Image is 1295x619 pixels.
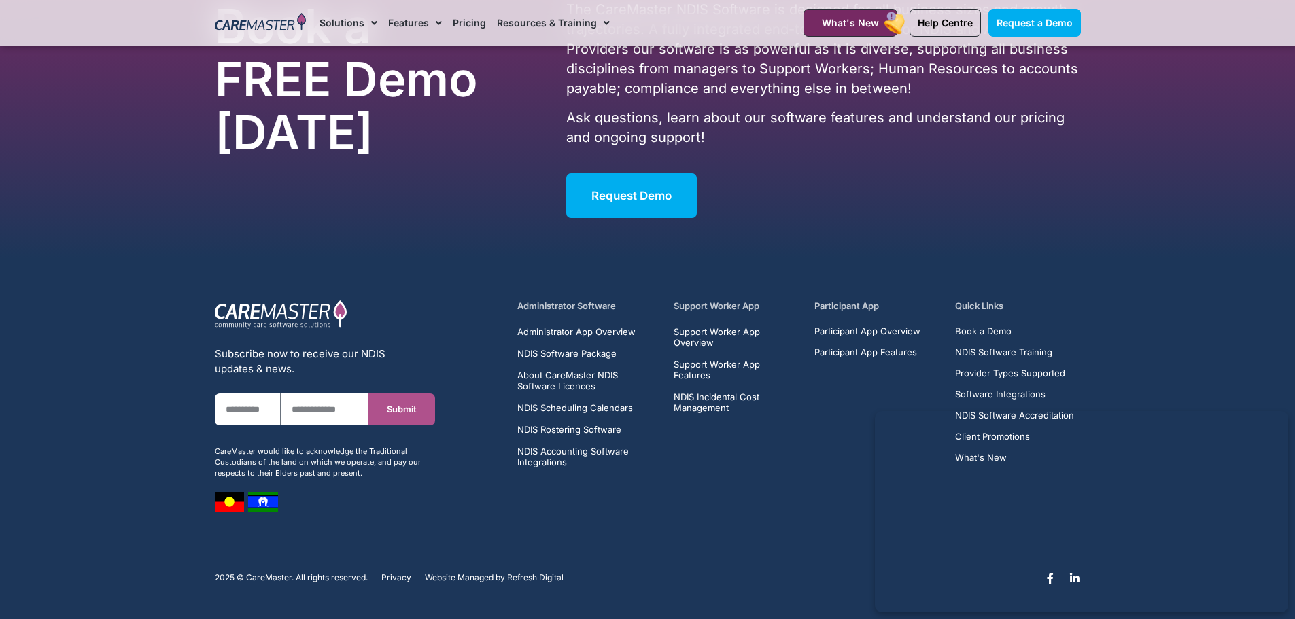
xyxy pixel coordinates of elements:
a: About CareMaster NDIS Software Licences [517,370,658,391]
div: Subscribe now to receive our NDIS updates & news. [215,347,435,376]
a: What's New [804,9,897,37]
span: Book a Demo [955,326,1012,336]
a: Help Centre [910,9,981,37]
a: NDIS Software Accreditation [955,410,1074,421]
div: CareMaster would like to acknowledge the Traditional Custodians of the land on which we operate, ... [215,446,435,478]
a: NDIS Accounting Software Integrations [517,446,658,467]
span: Help Centre [918,17,973,29]
span: Website Managed by [425,573,505,582]
a: Support Worker App Overview [674,326,799,348]
a: Refresh Digital [507,573,564,582]
span: NDIS Rostering Software [517,424,621,435]
span: Request a Demo [997,17,1073,29]
span: Submit [387,404,417,414]
span: Administrator App Overview [517,326,636,337]
h5: Quick Links [955,300,1080,313]
a: NDIS Software Package [517,348,658,359]
img: CareMaster Logo Part [215,300,347,330]
a: NDIS Rostering Software [517,424,658,435]
span: NDIS Scheduling Calendars [517,402,633,413]
h5: Participant App [814,300,939,313]
a: Participant App Overview [814,326,920,336]
img: image 8 [248,492,278,512]
span: NDIS Software Package [517,348,617,359]
span: Participant App Features [814,347,917,357]
a: Administrator App Overview [517,326,658,337]
iframe: Popup CTA [875,411,1288,612]
a: Participant App Features [814,347,920,357]
button: Submit [368,393,434,425]
a: Provider Types Supported [955,368,1074,378]
a: NDIS Scheduling Calendars [517,402,658,413]
span: Provider Types Supported [955,368,1065,378]
a: Privacy [381,573,411,582]
a: Book a Demo [955,326,1074,336]
span: NDIS Software Training [955,347,1052,357]
img: CareMaster Logo [215,13,307,33]
a: NDIS Software Training [955,347,1074,357]
h5: Support Worker App [674,300,799,313]
a: Request Demo [566,173,697,218]
span: Request Demo [591,189,672,202]
a: Support Worker App Features [674,359,799,381]
p: 2025 © CareMaster. All rights reserved. [215,573,368,582]
p: Ask questions, learn about our software features and understand our pricing and ongoing support! [566,108,1080,147]
a: Software Integrations [955,389,1074,400]
span: What's New [822,17,879,29]
img: image 7 [215,492,244,512]
a: NDIS Incidental Cost Management [674,391,799,413]
a: Request a Demo [988,9,1081,37]
h5: Administrator Software [517,300,658,313]
span: Software Integrations [955,389,1046,400]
